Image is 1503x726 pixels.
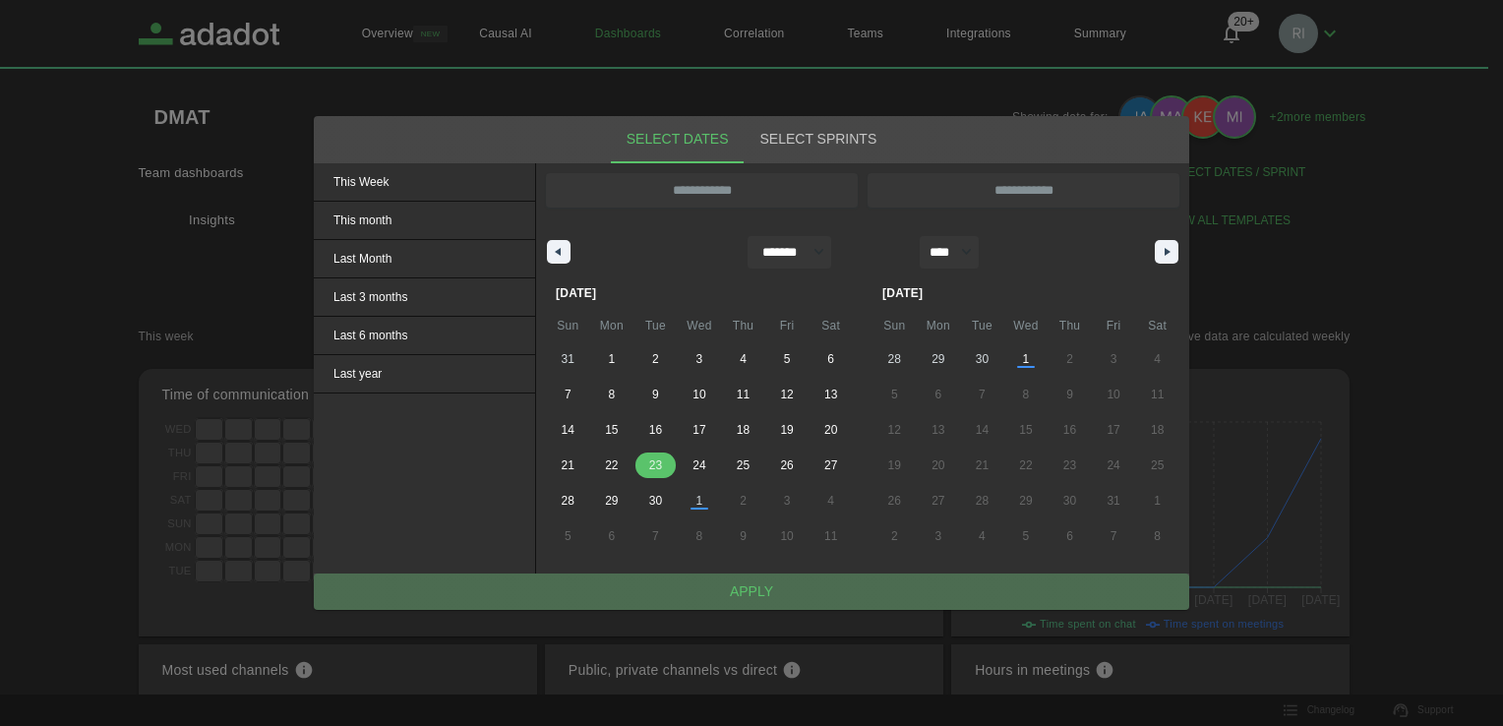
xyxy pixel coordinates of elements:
[1019,412,1032,448] span: 15
[1004,341,1049,377] button: 1
[1135,377,1179,412] button: 11
[546,483,590,518] button: 28
[1092,341,1136,377] button: 3
[809,412,853,448] button: 20
[633,341,678,377] button: 2
[652,341,659,377] span: 2
[633,377,678,412] button: 9
[721,448,765,483] button: 25
[1151,412,1164,448] span: 18
[960,448,1004,483] button: 21
[608,341,615,377] span: 1
[678,412,722,448] button: 17
[314,574,1189,610] button: Apply
[888,412,901,448] span: 12
[960,483,1004,518] button: 28
[590,483,634,518] button: 29
[633,310,678,341] span: Tue
[809,448,853,483] button: 27
[314,278,535,316] span: Last 3 months
[652,377,659,412] span: 9
[872,412,917,448] button: 12
[1111,341,1117,377] span: 3
[546,310,590,341] span: Sun
[721,341,765,377] button: 4
[1092,377,1136,412] button: 10
[721,377,765,412] button: 11
[1048,377,1092,412] button: 9
[917,310,961,341] span: Mon
[809,341,853,377] button: 6
[765,341,810,377] button: 5
[590,412,634,448] button: 15
[314,163,535,201] span: This Week
[314,355,535,393] button: Last year
[827,341,834,377] span: 6
[872,377,917,412] button: 5
[1092,412,1136,448] button: 17
[765,310,810,341] span: Fri
[809,310,853,341] span: Sat
[649,448,662,483] span: 23
[546,377,590,412] button: 7
[824,377,837,412] span: 13
[608,377,615,412] span: 8
[314,202,535,239] span: This month
[649,483,662,518] span: 30
[1107,448,1119,483] span: 24
[678,448,722,483] button: 24
[678,341,722,377] button: 3
[692,377,705,412] span: 10
[1092,310,1136,341] span: Fri
[932,448,944,483] span: 20
[872,483,917,518] button: 26
[1023,341,1030,377] span: 1
[590,341,634,377] button: 1
[562,448,574,483] span: 21
[605,412,618,448] span: 15
[1107,412,1119,448] span: 17
[721,310,765,341] span: Thu
[1135,412,1179,448] button: 18
[546,448,590,483] button: 21
[976,448,989,483] span: 21
[932,483,944,518] span: 27
[1151,448,1164,483] span: 25
[976,412,989,448] span: 14
[546,276,853,310] div: [DATE]
[590,377,634,412] button: 8
[784,341,791,377] span: 5
[314,240,535,278] button: Last Month
[960,412,1004,448] button: 14
[1066,377,1073,412] span: 9
[696,341,703,377] span: 3
[872,276,1179,310] div: [DATE]
[888,448,901,483] span: 19
[917,448,961,483] button: 20
[1092,483,1136,518] button: 31
[605,483,618,518] span: 29
[780,377,793,412] span: 12
[1151,377,1164,412] span: 11
[1063,412,1076,448] span: 16
[872,448,917,483] button: 19
[611,116,745,163] button: Select Dates
[780,448,793,483] span: 26
[976,483,989,518] span: 28
[633,448,678,483] button: 23
[872,310,917,341] span: Sun
[649,412,662,448] span: 16
[1154,341,1161,377] span: 4
[692,448,705,483] span: 24
[765,412,810,448] button: 19
[1066,341,1073,377] span: 2
[1048,448,1092,483] button: 23
[737,412,750,448] span: 18
[979,377,986,412] span: 7
[565,377,571,412] span: 7
[1048,412,1092,448] button: 16
[737,448,750,483] span: 25
[1004,377,1049,412] button: 8
[562,483,574,518] span: 28
[891,377,898,412] span: 5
